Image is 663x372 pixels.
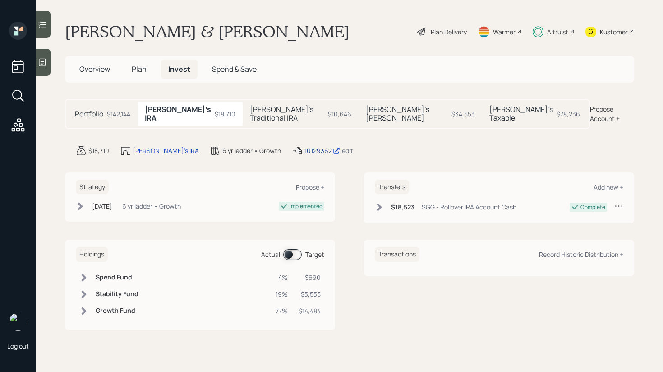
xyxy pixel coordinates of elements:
div: Actual [261,250,280,259]
div: 4% [276,273,288,282]
div: Record Historic Distribution + [539,250,623,259]
h6: Transfers [375,180,409,195]
h6: Stability Fund [96,290,138,298]
h5: [PERSON_NAME]'s Taxable [489,105,553,122]
h5: [PERSON_NAME]'s [PERSON_NAME] [366,105,448,122]
div: Propose Account + [590,104,634,123]
h5: [PERSON_NAME]'s Traditional IRA [250,105,324,122]
h6: $18,523 [391,204,414,211]
div: $34,553 [451,109,475,119]
div: edit [342,146,353,155]
div: $3,535 [299,289,321,299]
div: 19% [276,289,288,299]
div: 6 yr ladder • Growth [122,201,181,211]
div: Implemented [290,202,322,210]
div: 77% [276,306,288,316]
h6: Spend Fund [96,274,138,281]
div: $142,144 [107,109,130,119]
div: $690 [299,273,321,282]
span: Plan [132,64,147,74]
img: retirable_logo.png [9,313,27,331]
h5: Portfolio [75,110,103,118]
span: Invest [168,64,190,74]
div: $18,710 [215,109,235,119]
div: $18,710 [88,146,109,155]
div: Altruist [547,27,568,37]
div: SGG - Rollover IRA Account Cash [422,202,516,212]
span: Spend & Save [212,64,257,74]
h6: Holdings [76,247,108,262]
div: Plan Delivery [431,27,467,37]
div: Warmer [493,27,516,37]
div: [PERSON_NAME]'s IRA [133,146,199,155]
div: $78,236 [557,109,580,119]
div: Target [305,250,324,259]
div: Add new + [594,183,623,191]
h6: Transactions [375,247,419,262]
h1: [PERSON_NAME] & [PERSON_NAME] [65,22,350,42]
div: $10,646 [328,109,351,119]
h6: Growth Fund [96,307,138,315]
div: Propose + [296,183,324,191]
h5: [PERSON_NAME]'s IRA [145,105,211,122]
div: 6 yr ladder • Growth [222,146,281,155]
div: Kustomer [600,27,628,37]
div: 10129362 [304,146,340,155]
div: [DATE] [92,201,112,211]
div: Complete [580,203,605,211]
span: Overview [79,64,110,74]
h6: Strategy [76,180,109,195]
div: $14,484 [299,306,321,316]
div: Log out [7,342,29,350]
